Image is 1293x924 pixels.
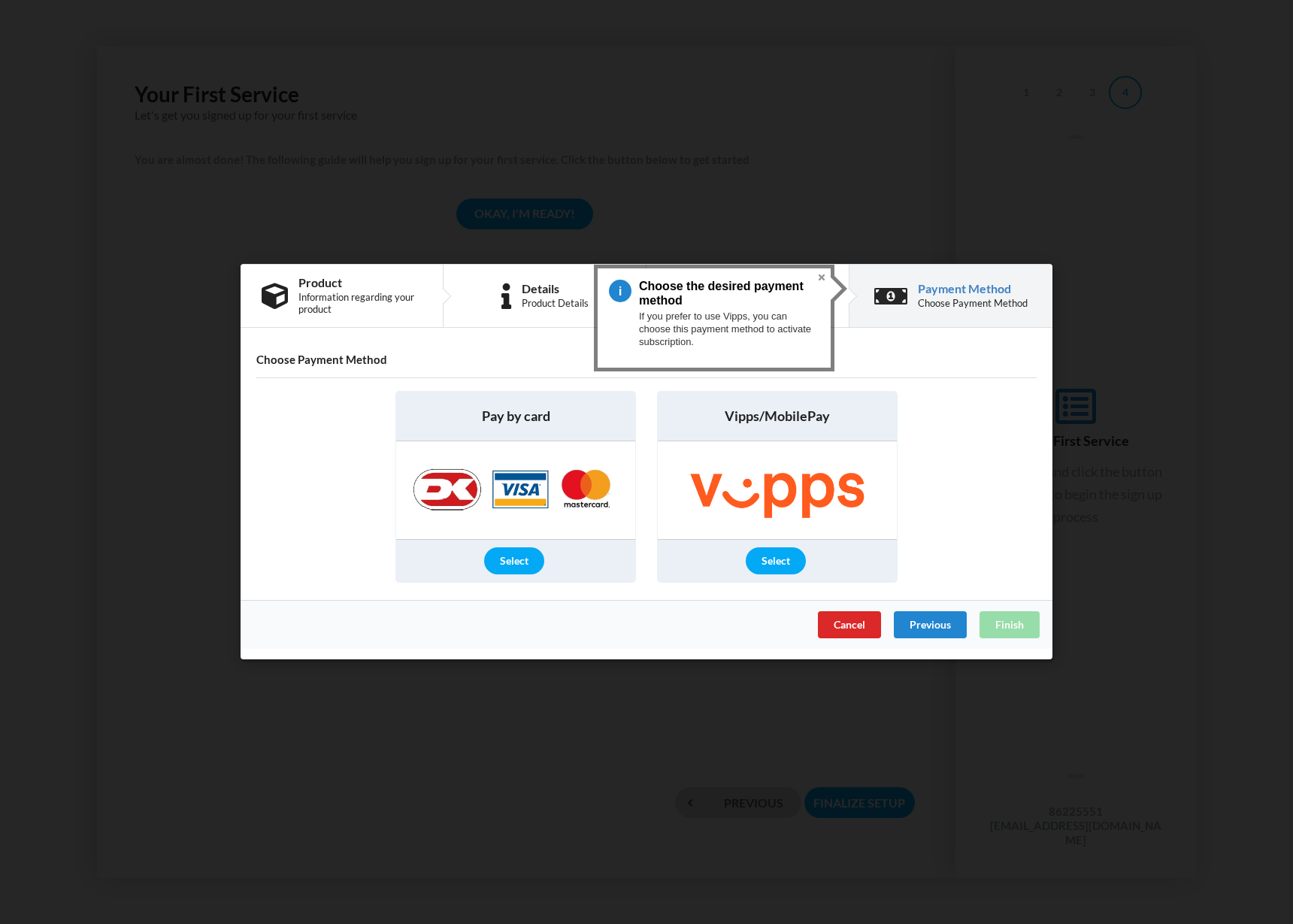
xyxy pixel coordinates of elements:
[609,280,639,302] span: 4
[918,298,1028,310] div: Choose Payment Method
[658,442,897,540] img: Vipps/MobilePay
[746,548,806,575] div: Select
[813,268,831,286] button: Close
[298,277,422,289] div: Product
[639,279,808,307] h3: Choose the desired payment method
[484,548,544,575] div: Select
[256,353,1037,368] h4: Choose Payment Method
[639,304,819,348] div: If you prefer to use Vipps, you can choose this payment method to activate subscription.
[725,407,830,426] span: Vipps/MobilePay
[522,298,589,310] div: Product Details
[918,283,1028,295] div: Payment Method
[482,407,550,426] span: Pay by card
[522,283,589,295] div: Details
[298,292,422,316] div: Information regarding your product
[894,612,967,639] div: Previous
[818,612,881,639] div: Cancel
[398,442,634,540] img: Nets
